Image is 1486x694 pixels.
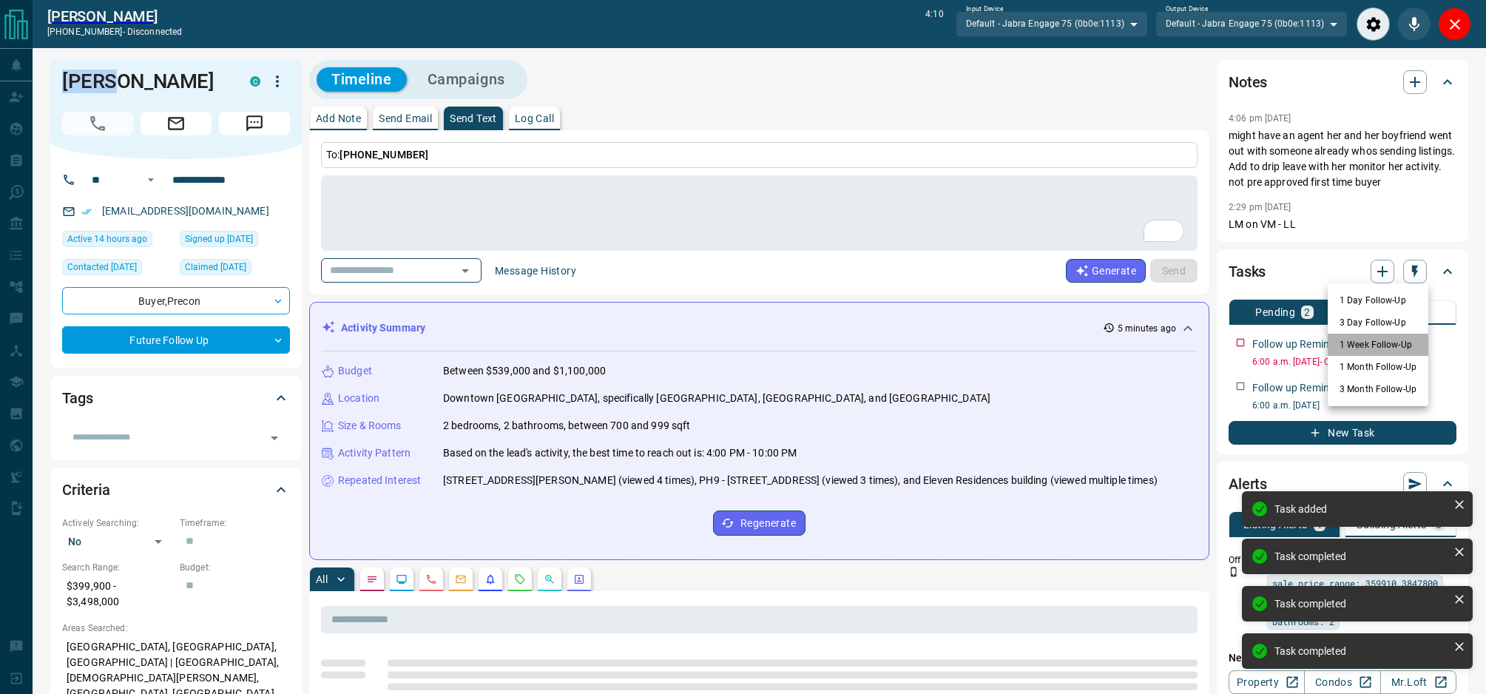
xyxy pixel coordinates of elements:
li: 1 Day Follow-Up [1328,289,1428,311]
li: 1 Week Follow-Up [1328,334,1428,356]
div: Task added [1274,503,1448,515]
div: Task completed [1274,645,1448,657]
div: Task completed [1274,598,1448,610]
li: 3 Month Follow-Up [1328,378,1428,400]
li: 3 Day Follow-Up [1328,311,1428,334]
li: 1 Month Follow-Up [1328,356,1428,378]
div: Task completed [1274,550,1448,562]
